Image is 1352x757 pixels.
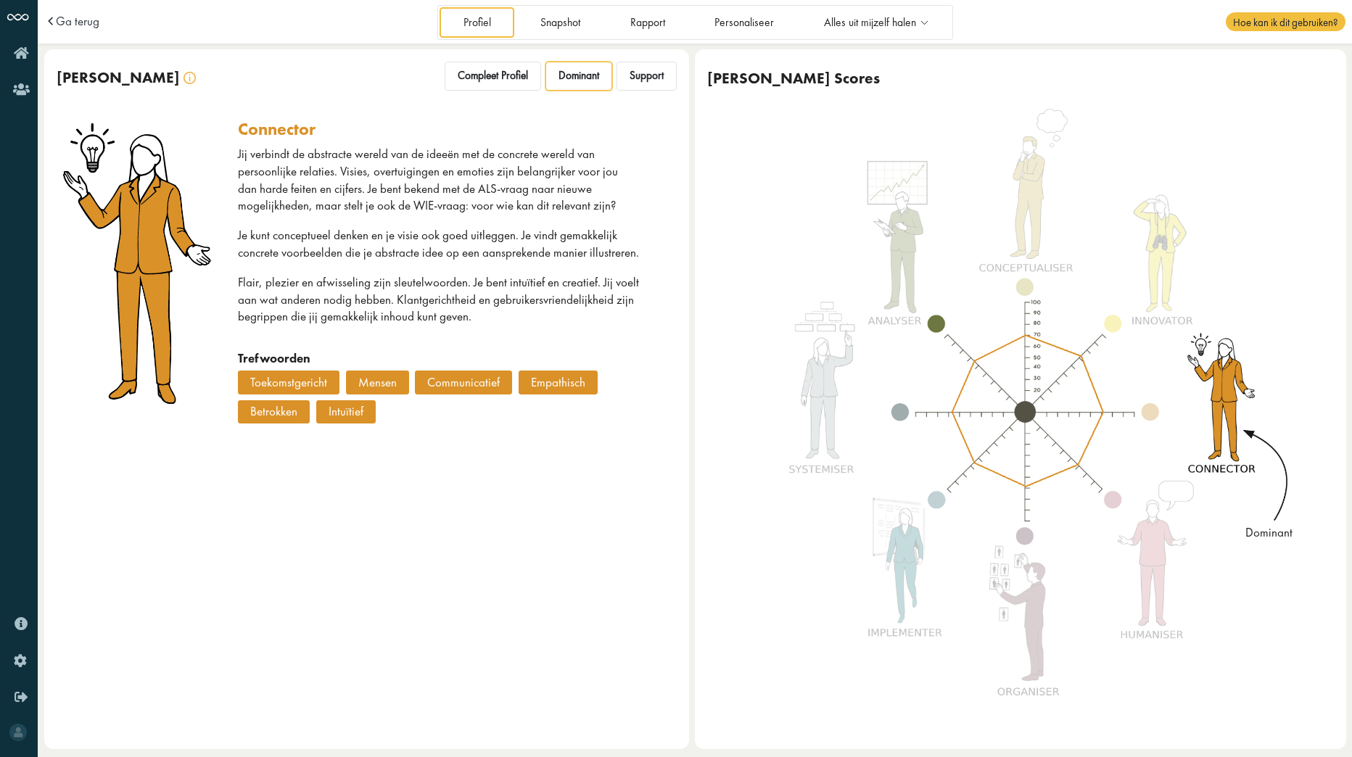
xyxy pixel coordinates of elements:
div: connector [238,119,316,139]
div: Mensen [346,371,409,394]
div: Intuïtief [316,400,376,423]
p: Flair, plezier en afwisseling zijn sleutelwoorden. Je bent intuïtief en creatief. Jij voelt aan w... [238,274,640,326]
span: Compleet Profiel [458,69,528,83]
a: Snapshot [517,7,604,37]
strong: Trefwoorden [238,350,310,366]
img: connector [769,107,1282,716]
div: Empathisch [519,371,598,394]
span: Alles uit mijzelf halen [824,17,916,29]
div: Toekomstgericht [238,371,339,394]
div: Communicatief [415,371,512,394]
img: info.svg [184,72,196,84]
span: [PERSON_NAME] [57,67,180,87]
a: Profiel [440,7,514,37]
a: Personaliseer [691,7,798,37]
div: Betrokken [238,400,310,423]
span: Dominant [558,69,599,83]
div: [PERSON_NAME] Scores [707,69,880,88]
a: Rapport [606,7,688,37]
span: Support [630,69,664,83]
a: Alles uit mijzelf halen [800,7,950,37]
a: Ga terug [56,15,99,28]
div: Dominant [1228,524,1309,542]
p: Je kunt conceptueel denken en je visie ook goed uitleggen. Je vindt gemakkelijk concrete voorbeel... [238,227,640,262]
img: connector.png [62,119,214,409]
p: Jij verbindt de abstracte wereld van de ideeën met de concrete wereld van persoonlijke relaties. ... [238,146,640,215]
span: Hoe kan ik dit gebruiken? [1226,12,1345,31]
